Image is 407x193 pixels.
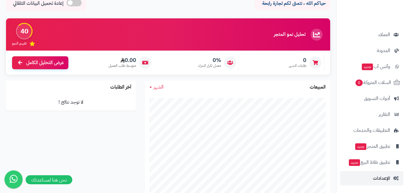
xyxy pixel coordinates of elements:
[355,79,363,86] span: 0
[349,159,360,166] span: جديد
[108,63,136,68] span: متوسط طلب العميل
[355,143,366,150] span: جديد
[310,85,326,90] h3: المبيعات
[362,64,373,70] span: جديد
[340,43,403,58] a: المدونة
[340,107,403,122] a: التقارير
[149,84,164,91] a: الشهر
[340,171,403,185] a: الإعدادات
[340,75,403,90] a: السلات المتروكة0
[6,94,136,111] td: لا توجد نتائج !
[198,63,221,68] span: معدل تكرار الشراء
[353,126,390,135] span: التطبيقات والخدمات
[361,62,390,71] span: وآتس آب
[198,57,221,64] span: 0%
[154,83,164,91] span: الشهر
[340,139,403,154] a: تطبيق المتجرجديد
[26,59,64,66] span: عرض التحليل الكامل
[364,94,390,103] span: أدوات التسويق
[373,174,390,182] span: الإعدادات
[340,27,403,42] a: العملاء
[348,158,390,167] span: تطبيق نقاط البيع
[340,123,403,138] a: التطبيقات والخدمات
[355,142,390,151] span: تطبيق المتجر
[108,57,136,64] span: 0.00
[340,155,403,170] a: تطبيق نقاط البيعجديد
[110,85,131,90] h3: آخر الطلبات
[289,57,306,64] span: 0
[289,63,306,68] span: طلبات الشهر
[377,46,390,55] span: المدونة
[274,32,305,37] h3: تحليل نمو المتجر
[378,30,390,39] span: العملاء
[12,56,68,69] a: عرض التحليل الكامل
[340,59,403,74] a: وآتس آبجديد
[379,110,390,119] span: التقارير
[340,91,403,106] a: أدوات التسويق
[12,41,27,46] span: تقييم النمو
[355,78,391,87] span: السلات المتروكة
